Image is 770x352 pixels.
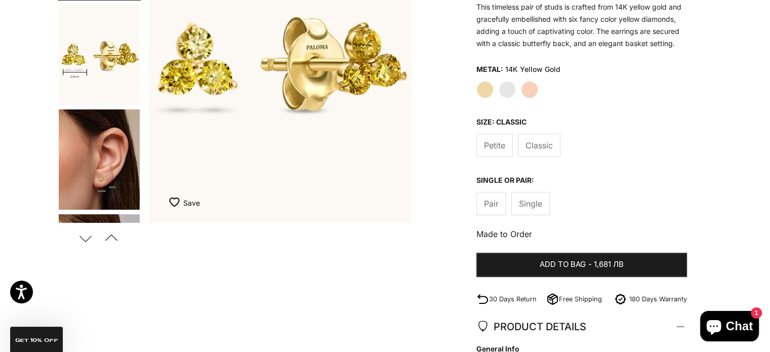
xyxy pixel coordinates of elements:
span: PRODUCT DETAILS [476,318,586,335]
p: Made to Order [476,227,687,241]
variant-option-value: 14K Yellow Gold [505,62,560,77]
img: #YellowGold [59,5,140,105]
button: Add to Wishlist [169,192,200,213]
p: This timeless pair of studs is crafted from 14K yellow gold and gracefully embellished with six f... [476,1,687,50]
legend: Metal: [476,62,503,77]
p: 180 Days Warranty [629,294,687,304]
button: Go to item 5 [58,108,141,211]
legend: Size: classic [476,114,526,130]
img: #YellowGold #WhiteGold #RoseGold [59,214,140,315]
button: Go to item 2 [58,4,141,106]
span: 1,681 лв [594,258,624,271]
span: Single [519,197,542,210]
legend: Single or Pair: [476,173,534,188]
inbox-online-store-chat: Shopify online store chat [697,311,762,344]
p: Free Shipping [559,294,602,304]
span: Add to bag [540,258,586,271]
span: Pair [484,197,499,210]
summary: PRODUCT DETAILS [476,308,687,345]
p: 30 Days Return [489,294,537,304]
button: Add to bag-1,681 лв [476,253,687,277]
button: Go to item 6 [58,213,141,316]
div: GET 10% Off [10,327,63,352]
span: GET 10% Off [15,338,58,343]
img: wishlist [169,197,183,207]
span: Classic [525,139,553,152]
span: Petite [484,139,505,152]
img: #YellowGold #RoseGold #WhiteGold [59,109,140,210]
